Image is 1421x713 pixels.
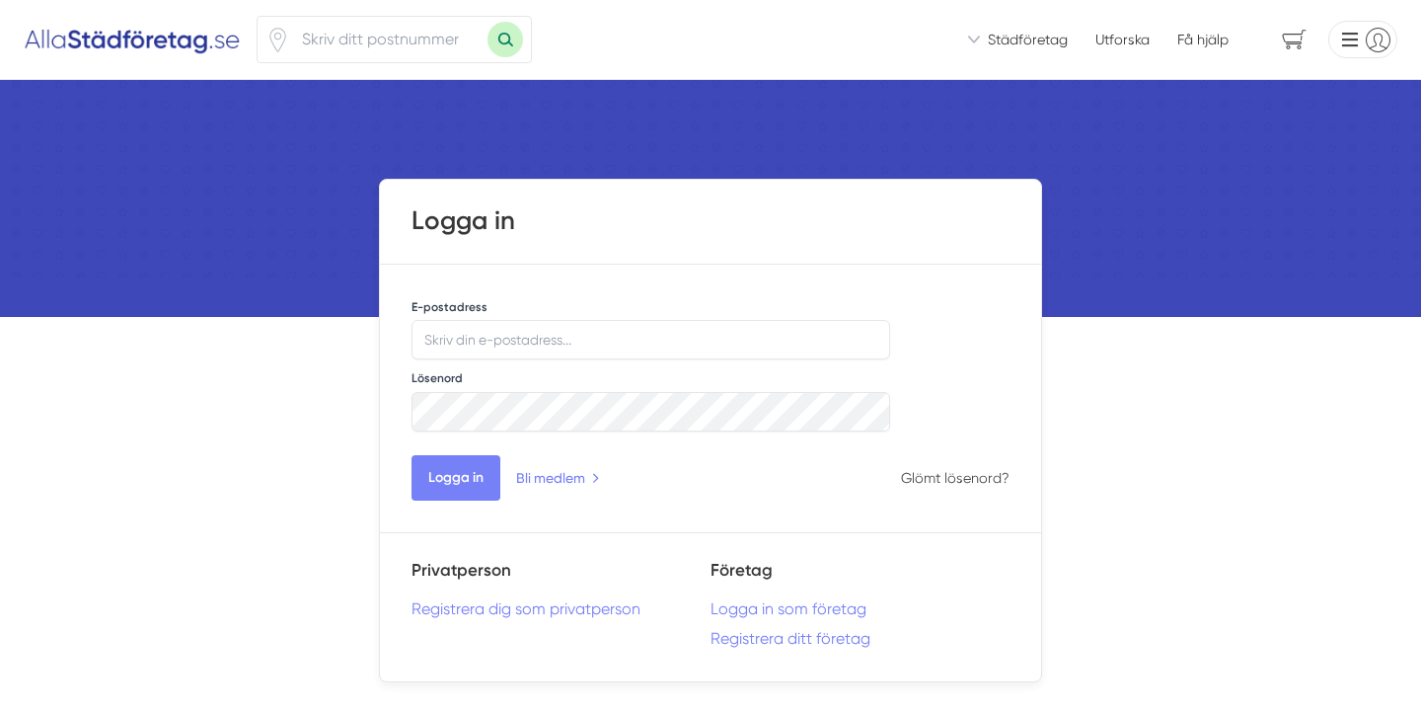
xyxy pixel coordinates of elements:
input: Skriv din e-postadress... [411,320,890,359]
a: Glömt lösenord? [901,470,1010,486]
label: Lösenord [411,370,463,386]
a: Registrera ditt företag [710,629,1010,648]
span: Få hjälp [1177,30,1229,49]
h5: Företag [710,557,1010,599]
button: Logga in [411,455,500,501]
a: Registrera dig som privatperson [411,599,710,618]
a: Logga in som företag [710,599,1010,618]
svg: Pin / Karta [265,28,290,52]
a: Utforska [1095,30,1150,49]
label: E-postadress [411,299,487,315]
button: Sök med postnummer [487,22,523,57]
h1: Logga in [411,203,1010,239]
a: Bli medlem [516,467,600,489]
h5: Privatperson [411,557,710,599]
span: Städföretag [988,30,1068,49]
img: Alla Städföretag [24,24,241,55]
input: Skriv ditt postnummer [290,17,487,62]
span: navigation-cart [1268,23,1320,57]
span: Klicka för att använda din position. [265,28,290,52]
